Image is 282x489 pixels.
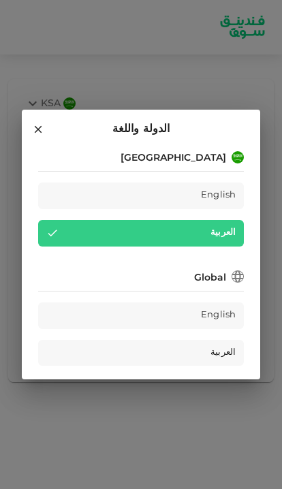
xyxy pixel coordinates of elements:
span: الدولة واللغة [112,121,170,138]
div: [GEOGRAPHIC_DATA] [121,151,226,165]
span: العربية [210,225,236,241]
span: English [201,308,236,324]
span: English [201,188,236,204]
span: العربية [210,345,236,361]
div: Global [194,271,226,285]
img: flag-sa.b9a346574cdc8950dd34b50780441f57.svg [232,151,244,163]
